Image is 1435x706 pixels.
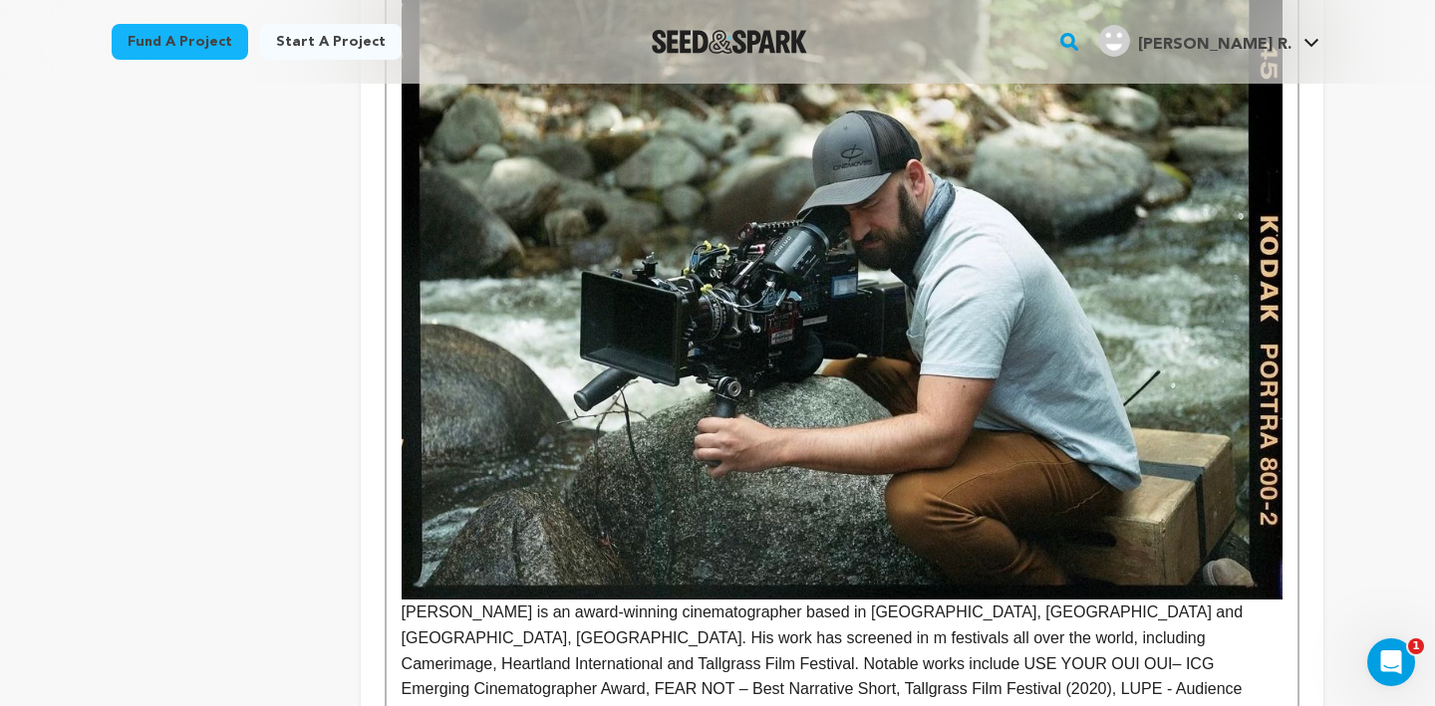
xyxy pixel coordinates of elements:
[1408,638,1424,654] span: 1
[652,30,808,54] a: Seed&Spark Homepage
[1098,25,1130,57] img: user.png
[1367,638,1415,686] iframe: Intercom live chat
[112,24,248,60] a: Fund a project
[1138,37,1291,53] span: [PERSON_NAME] R.
[1098,25,1291,57] div: Alspach R.'s Profile
[652,30,808,54] img: Seed&Spark Logo Dark Mode
[260,24,402,60] a: Start a project
[1094,21,1323,57] a: Alspach R.'s Profile
[1094,21,1323,63] span: Alspach R.'s Profile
